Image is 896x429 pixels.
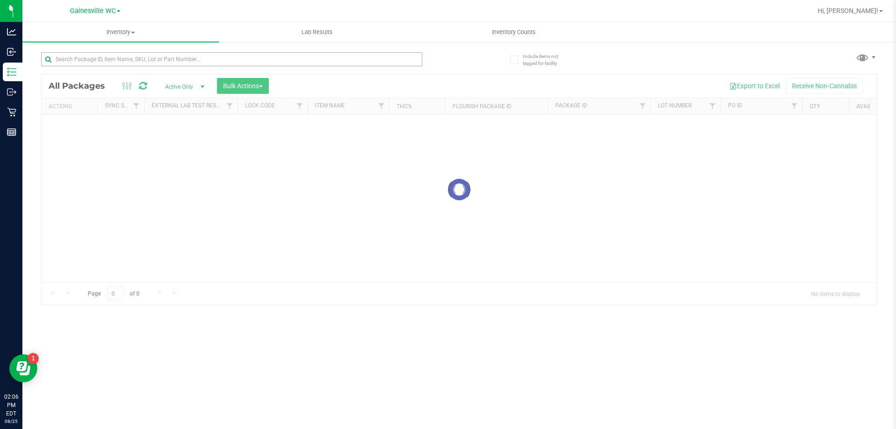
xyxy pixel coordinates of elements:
[523,53,569,67] span: Include items not tagged for facility
[818,7,878,14] span: Hi, [PERSON_NAME]!
[9,354,37,382] iframe: Resource center
[70,7,116,15] span: Gainesville WC
[7,127,16,137] inline-svg: Reports
[219,22,415,42] a: Lab Results
[479,28,548,36] span: Inventory Counts
[7,67,16,77] inline-svg: Inventory
[7,107,16,117] inline-svg: Retail
[7,27,16,36] inline-svg: Analytics
[41,52,422,66] input: Search Package ID, Item Name, SKU, Lot or Part Number...
[22,28,219,36] span: Inventory
[28,353,39,364] iframe: Resource center unread badge
[4,393,18,418] p: 02:06 PM EDT
[7,87,16,97] inline-svg: Outbound
[289,28,345,36] span: Lab Results
[7,47,16,56] inline-svg: Inbound
[22,22,219,42] a: Inventory
[415,22,612,42] a: Inventory Counts
[4,418,18,425] p: 08/25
